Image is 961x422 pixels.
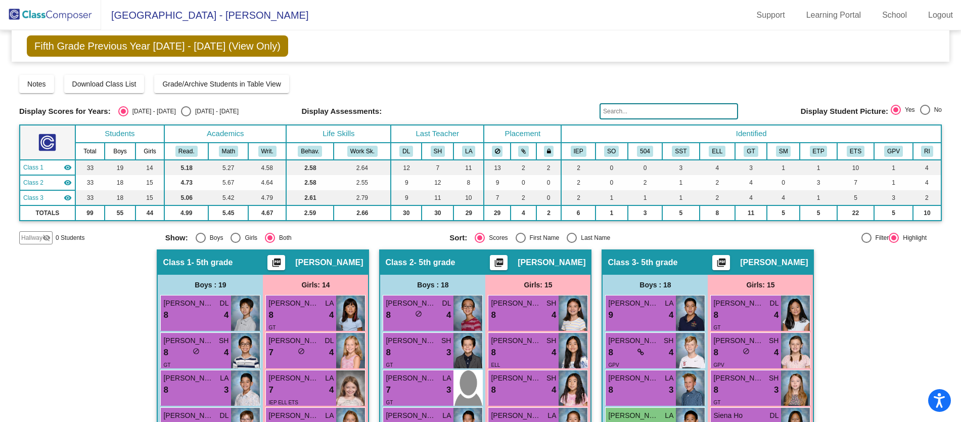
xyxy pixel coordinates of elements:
[208,175,248,190] td: 5.67
[800,205,837,221] td: 5
[105,160,135,175] td: 19
[325,373,334,384] span: LA
[662,175,700,190] td: 1
[268,400,298,405] span: IEP ELL ETS
[208,205,248,221] td: 5.45
[536,143,561,160] th: Keep with teacher
[258,146,277,157] button: Writ.
[561,175,595,190] td: 2
[248,190,286,205] td: 4.79
[75,190,105,205] td: 33
[735,143,767,160] th: Gifted and Talented
[191,107,239,116] div: [DATE] - [DATE]
[536,205,561,221] td: 2
[270,258,283,272] mat-icon: picture_as_pdf
[596,160,628,175] td: 0
[248,160,286,175] td: 4.58
[220,298,229,309] span: DL
[767,190,800,205] td: 4
[628,175,662,190] td: 2
[431,146,445,157] button: SH
[735,175,767,190] td: 4
[347,146,378,157] button: Work Sk.
[546,335,556,346] span: SH
[774,384,779,397] span: 3
[391,190,422,205] td: 9
[713,325,720,330] span: GT
[491,346,495,359] span: 8
[930,105,942,114] div: No
[874,160,913,175] td: 1
[286,175,334,190] td: 2.58
[118,106,239,116] mat-radio-group: Select an option
[628,143,662,160] th: 504 Plan
[105,175,135,190] td: 18
[268,346,273,359] span: 7
[422,160,453,175] td: 7
[608,346,613,359] span: 8
[325,335,334,346] span: DL
[19,107,111,116] span: Display Scores for Years:
[105,205,135,221] td: 55
[484,125,561,143] th: Placement
[164,160,208,175] td: 5.18
[163,298,214,309] span: [PERSON_NAME]
[21,233,42,242] span: Hallway
[164,125,286,143] th: Academics
[302,107,382,116] span: Display Assessments:
[415,310,422,317] span: do_not_disturb_alt
[669,309,673,322] span: 4
[446,384,451,397] span: 3
[810,146,828,157] button: ETP
[552,346,556,359] span: 4
[561,125,941,143] th: Identified
[491,335,541,346] span: [PERSON_NAME]
[75,125,165,143] th: Students
[608,373,659,384] span: [PERSON_NAME]
[154,75,289,93] button: Grade/Archive Students in Table View
[561,205,595,221] td: 6
[800,160,837,175] td: 1
[386,384,390,397] span: 7
[603,275,708,295] div: Boys : 18
[224,346,228,359] span: 4
[636,258,678,268] span: - 5th grade
[776,146,791,157] button: SM
[561,143,595,160] th: Individualized Education Plan
[386,309,390,322] span: 8
[552,384,556,397] span: 4
[453,160,484,175] td: 11
[608,335,659,346] span: [PERSON_NAME]
[386,298,436,309] span: [PERSON_NAME]
[713,373,764,384] span: [PERSON_NAME]
[491,309,495,322] span: 8
[165,233,188,242] span: Show:
[709,146,725,157] button: ELL
[20,205,75,221] td: TOTALS
[453,175,484,190] td: 8
[511,190,536,205] td: 2
[913,160,941,175] td: 4
[769,335,779,346] span: SH
[23,178,43,187] span: Class 2
[329,346,334,359] span: 4
[422,205,453,221] td: 30
[329,384,334,397] span: 4
[596,190,628,205] td: 1
[462,146,475,157] button: LA
[298,146,322,157] button: Behav.
[42,234,51,242] mat-icon: visibility_off
[708,275,813,295] div: Girls: 15
[135,160,164,175] td: 14
[511,143,536,160] th: Keep with students
[769,373,779,384] span: SH
[135,175,164,190] td: 15
[241,233,257,242] div: Girls
[391,143,422,160] th: Danna Lesko
[913,205,941,221] td: 10
[536,190,561,205] td: 0
[491,298,541,309] span: [PERSON_NAME]
[596,175,628,190] td: 0
[518,258,585,268] span: [PERSON_NAME]
[872,233,889,242] div: Filter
